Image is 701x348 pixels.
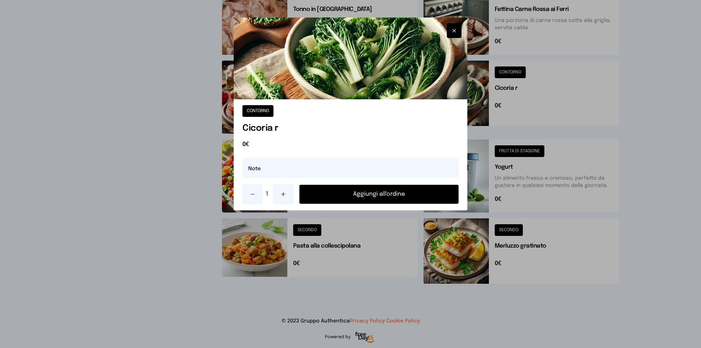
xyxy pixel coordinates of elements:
[299,185,459,204] button: Aggiungi all'ordine
[242,140,459,149] span: 0€
[242,123,459,134] h1: Cicoria r
[234,18,467,99] img: Cicoria r
[266,190,270,199] span: 1
[242,105,273,117] button: CONTORNO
